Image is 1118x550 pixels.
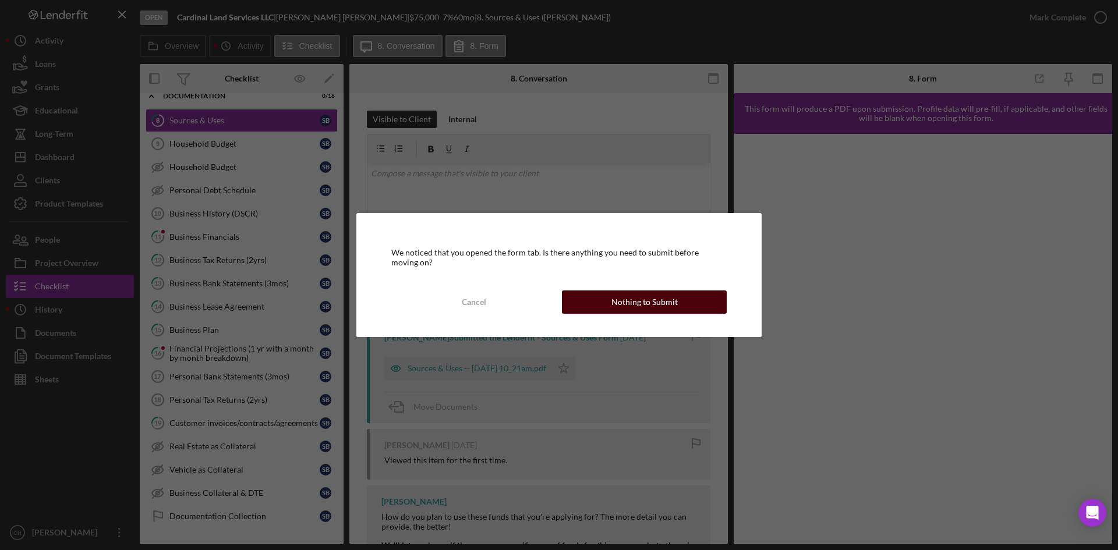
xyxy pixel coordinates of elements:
[562,290,727,314] button: Nothing to Submit
[462,290,486,314] div: Cancel
[611,290,678,314] div: Nothing to Submit
[391,290,556,314] button: Cancel
[1078,499,1106,527] div: Open Intercom Messenger
[391,248,727,267] div: We noticed that you opened the form tab. Is there anything you need to submit before moving on?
